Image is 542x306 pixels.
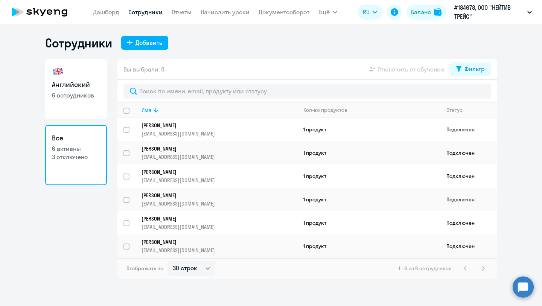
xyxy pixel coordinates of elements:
a: Отчеты [172,8,192,16]
a: Начислить уроки [201,8,250,16]
button: Фильтр [450,62,491,76]
h3: Английский [52,80,100,90]
span: Вы выбрали: 0 [123,65,164,74]
td: Подключен [440,164,497,188]
div: Статус [446,107,496,113]
td: Подключен [440,188,497,211]
p: [EMAIL_ADDRESS][DOMAIN_NAME] [142,130,297,137]
td: 1 продукт [297,118,440,141]
button: #184678, ООО "НЕЙТИВ ТРЕЙС" [451,3,536,21]
div: Кол-во продуктов [303,107,440,113]
div: Фильтр [464,64,485,73]
p: [EMAIL_ADDRESS][DOMAIN_NAME] [142,247,297,254]
button: Добавить [121,36,168,50]
span: 1 - 6 из 6 сотрудников [399,265,452,272]
td: 1 продукт [297,141,440,164]
p: [EMAIL_ADDRESS][DOMAIN_NAME] [142,154,297,160]
span: Ещё [318,8,330,17]
td: 1 продукт [297,234,440,258]
a: Английский6 сотрудников [45,59,107,119]
a: [PERSON_NAME][EMAIL_ADDRESS][DOMAIN_NAME] [142,239,297,254]
a: [PERSON_NAME][EMAIL_ADDRESS][DOMAIN_NAME] [142,122,297,137]
p: [PERSON_NAME] [142,239,287,245]
td: Подключен [440,234,497,258]
a: [PERSON_NAME][EMAIL_ADDRESS][DOMAIN_NAME] [142,145,297,160]
p: [EMAIL_ADDRESS][DOMAIN_NAME] [142,200,297,207]
a: [PERSON_NAME][EMAIL_ADDRESS][DOMAIN_NAME] [142,215,297,230]
td: Подключен [440,118,497,141]
td: 1 продукт [297,164,440,188]
div: Имя [142,107,151,113]
button: Ещё [318,5,337,20]
a: [PERSON_NAME][EMAIL_ADDRESS][DOMAIN_NAME] [142,192,297,207]
span: RU [363,8,370,17]
img: balance [434,8,442,16]
div: Кол-во продуктов [303,107,347,113]
input: Поиск по имени, email, продукту или статусу [123,84,491,99]
span: Отображать по: [126,265,164,272]
p: #184678, ООО "НЕЙТИВ ТРЕЙС" [454,3,524,21]
td: Подключен [440,211,497,234]
p: [EMAIL_ADDRESS][DOMAIN_NAME] [142,224,297,230]
div: Имя [142,107,297,113]
div: Добавить [135,38,162,47]
p: [PERSON_NAME] [142,122,287,129]
a: Все6 активны3 отключено [45,125,107,185]
td: 1 продукт [297,211,440,234]
a: [PERSON_NAME][EMAIL_ADDRESS][DOMAIN_NAME] [142,169,297,184]
button: Балансbalance [406,5,446,20]
td: Подключен [440,141,497,164]
p: 6 сотрудников [52,91,100,99]
p: 6 активны [52,145,100,153]
img: english [52,65,64,78]
p: 3 отключено [52,153,100,161]
p: [EMAIL_ADDRESS][DOMAIN_NAME] [142,177,297,184]
p: [PERSON_NAME] [142,192,287,199]
p: [PERSON_NAME] [142,145,287,152]
h1: Сотрудники [45,35,112,50]
td: 1 продукт [297,188,440,211]
p: [PERSON_NAME] [142,215,287,222]
a: Сотрудники [128,8,163,16]
a: Документооборот [259,8,309,16]
div: Статус [446,107,463,113]
div: Баланс [411,8,431,17]
a: Дашборд [93,8,119,16]
button: RU [358,5,382,20]
p: [PERSON_NAME] [142,169,287,175]
h3: Все [52,133,100,143]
